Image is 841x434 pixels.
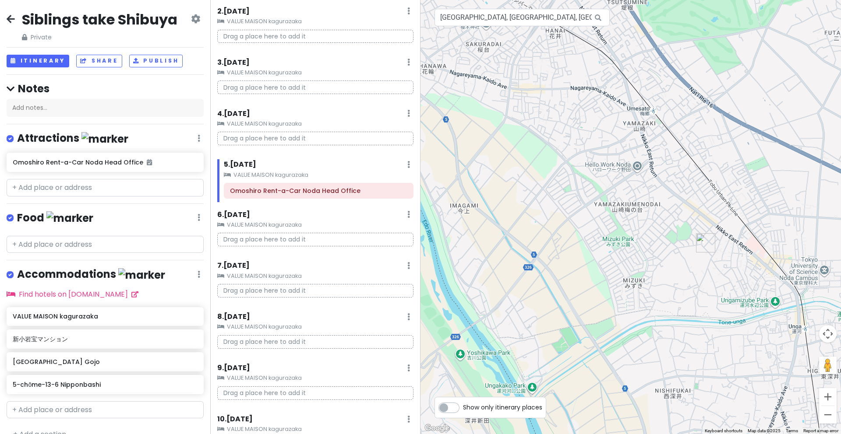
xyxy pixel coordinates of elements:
input: + Add place or address [7,179,204,196]
a: Open this area in Google Maps (opens a new window) [423,423,452,434]
p: Drag a place here to add it [217,386,413,400]
h4: Notes [7,82,204,95]
small: VALUE MAISON kagurazaka [217,425,413,434]
img: marker [46,211,93,225]
h6: 9 . [DATE] [217,364,250,373]
h6: 2 . [DATE] [217,7,250,16]
img: marker [81,132,128,146]
input: + Add place or address [7,236,204,253]
p: Drag a place here to add it [217,30,413,43]
p: Drag a place here to add it [217,335,413,349]
button: Zoom in [819,388,837,406]
h4: Food [17,211,93,225]
small: VALUE MAISON kagurazaka [217,68,413,77]
p: Drag a place here to add it [217,80,413,94]
h6: 10 . [DATE] [217,415,253,424]
small: VALUE MAISON kagurazaka [217,272,413,280]
span: Map data ©2025 [748,428,781,433]
p: Drag a place here to add it [217,132,413,145]
h6: 5-chōme-13-6 Nipponbashi [13,381,197,388]
button: Share [76,55,122,67]
a: Terms (opens in new tab) [786,428,798,433]
input: Search a place [435,9,610,26]
h6: 新小岩宝マンション [13,335,197,343]
h4: Attractions [17,131,128,146]
a: Find hotels on [DOMAIN_NAME] [7,289,138,299]
div: Omoshiro Rent-a-Car Noda Head Office [696,233,715,252]
h6: [GEOGRAPHIC_DATA] Gojo [13,358,197,366]
i: Added to itinerary [147,159,152,165]
div: Add notes... [7,99,204,117]
p: Drag a place here to add it [217,284,413,297]
img: marker [118,268,165,282]
h6: 4 . [DATE] [217,109,250,119]
button: Itinerary [7,55,69,67]
img: Google [423,423,452,434]
p: Drag a place here to add it [217,233,413,246]
small: VALUE MAISON kagurazaka [217,220,413,229]
small: VALUE MAISON kagurazaka [217,17,413,26]
h4: Accommodations [17,267,165,282]
h6: 8 . [DATE] [217,312,250,322]
button: Zoom out [819,406,837,423]
small: VALUE MAISON kagurazaka [217,119,413,128]
h6: 5 . [DATE] [224,160,256,169]
small: VALUE MAISON kagurazaka [217,322,413,331]
span: Private [22,32,177,42]
h2: Siblings take Shibuya [22,10,177,29]
button: Publish [129,55,183,67]
h6: 7 . [DATE] [217,261,250,270]
button: Drag Pegman onto the map to open Street View [819,357,837,374]
h6: 6 . [DATE] [217,210,250,220]
input: + Add place or address [7,401,204,419]
button: Keyboard shortcuts [705,428,742,434]
a: Report a map error [803,428,838,433]
small: VALUE MAISON kagurazaka [217,374,413,382]
h6: VALUE MAISON kagurazaka [13,312,197,320]
span: Show only itinerary places [463,402,542,412]
h6: 3 . [DATE] [217,58,250,67]
button: Map camera controls [819,325,837,343]
small: VALUE MAISON kagurazaka [224,171,413,179]
h6: Omoshiro Rent-a-Car Noda Head Office [230,187,407,195]
h6: Omoshiro Rent-a-Car Noda Head Office [13,158,197,166]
